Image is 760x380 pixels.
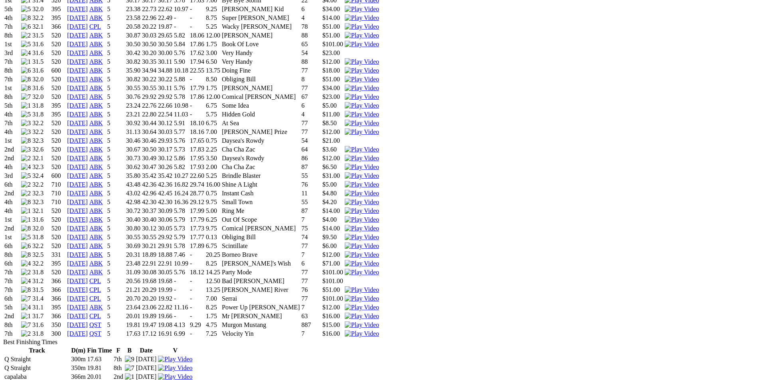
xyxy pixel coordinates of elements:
[126,23,141,31] td: 20.58
[67,58,88,65] a: [DATE]
[67,111,88,118] a: [DATE]
[51,58,66,66] td: 520
[89,128,103,135] a: ABK
[89,304,103,311] a: ABK
[107,32,125,39] td: 5
[21,295,31,302] img: 7
[21,260,31,267] img: 4
[21,216,31,223] img: 1
[67,199,88,205] a: [DATE]
[126,58,141,66] td: 30.82
[21,6,31,13] img: 5
[21,111,31,118] img: 5
[21,304,31,311] img: 4
[32,58,50,66] td: 31.5
[158,14,173,22] td: 22.49
[21,128,31,136] img: 3
[89,207,103,214] a: ABK
[89,172,103,179] a: ABK
[4,14,20,22] td: 4th
[345,304,379,311] a: View replay
[89,199,103,205] a: ABK
[89,67,103,74] a: ABK
[107,23,125,31] td: 5
[89,278,101,284] a: CPL
[67,304,88,311] a: [DATE]
[190,49,205,57] td: 17.62
[67,234,88,240] a: [DATE]
[67,242,88,249] a: [DATE]
[89,6,103,12] a: ABK
[345,242,379,250] img: Play Video
[190,23,205,31] td: -
[345,6,379,13] img: Play Video
[301,32,312,39] td: 88
[89,120,103,126] a: ABK
[301,5,312,13] td: 6
[345,93,379,100] a: View replay
[142,14,157,22] td: 22.96
[21,207,31,215] img: 1
[67,260,88,267] a: [DATE]
[345,120,379,126] a: View replay
[345,163,379,170] a: View replay
[205,40,221,48] td: 1.75
[345,190,379,197] img: Play Video
[345,199,379,206] img: Play Video
[221,40,300,48] td: Book Of Love
[67,278,88,284] a: [DATE]
[345,32,379,39] img: Play Video
[345,295,379,302] a: View replay
[345,76,379,83] a: View replay
[158,373,192,380] a: View replay
[345,111,379,118] img: Play Video
[221,58,300,66] td: Very Handy
[142,40,157,48] td: 30.50
[158,364,192,371] a: View replay
[89,23,101,30] a: CPL
[158,356,192,362] a: View replay
[345,6,379,12] a: View replay
[21,190,31,197] img: 2
[126,40,141,48] td: 30.50
[51,32,66,39] td: 520
[107,58,125,66] td: 5
[205,5,221,13] td: 9.25
[158,364,192,372] img: Play Video
[190,58,205,66] td: 17.94
[345,304,379,311] img: Play Video
[89,321,101,328] a: QST
[89,251,103,258] a: ABK
[345,313,379,320] img: Play Video
[51,40,66,48] td: 520
[205,23,221,31] td: 5.25
[89,242,103,249] a: ABK
[67,181,88,188] a: [DATE]
[345,207,379,215] img: Play Video
[67,67,88,74] a: [DATE]
[345,260,379,267] img: Play Video
[67,93,88,100] a: [DATE]
[67,155,88,161] a: [DATE]
[301,14,312,22] td: 4
[21,163,31,171] img: 4
[21,76,31,83] img: 8
[301,49,312,57] td: 54
[345,146,379,153] img: Play Video
[345,102,379,109] a: View replay
[345,163,379,171] img: Play Video
[32,40,50,48] td: 31.6
[345,155,379,162] img: Play Video
[205,32,221,39] td: 12.00
[21,137,31,144] img: 8
[21,120,31,127] img: 3
[345,146,379,153] a: View replay
[221,32,300,39] td: [PERSON_NAME]
[21,321,31,329] img: 7
[142,23,157,31] td: 20.22
[21,41,31,48] img: 5
[67,32,88,39] a: [DATE]
[21,146,31,153] img: 3
[158,49,173,57] td: 30.00
[158,5,173,13] td: 22.62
